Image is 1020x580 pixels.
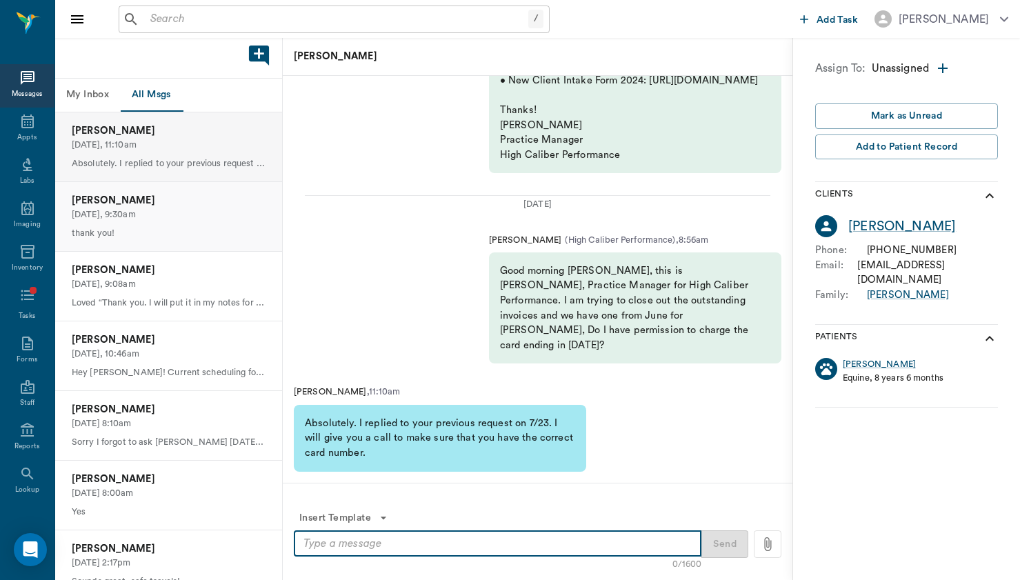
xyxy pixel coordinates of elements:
p: [PERSON_NAME] [294,49,666,64]
div: / [528,10,543,28]
button: Add to Patient Record [815,134,998,160]
div: 0/1600 [672,558,701,571]
button: [PERSON_NAME] [863,6,1019,32]
div: Forms [17,354,37,365]
div: Lookup [15,485,39,495]
p: Clients [815,188,853,204]
p: Phone : [815,243,867,258]
p: [PERSON_NAME] [72,332,266,348]
input: Search [145,10,528,29]
p: [PERSON_NAME] [294,386,367,399]
p: [PERSON_NAME] [489,234,562,247]
div: Messages [12,89,43,99]
div: Absolutely. I replied to your previous request on 7/23. I will give you a call to make sure that ... [294,405,586,472]
button: All Msgs [120,79,182,112]
p: Yes [72,506,266,519]
div: Staff [20,398,34,408]
p: [DATE], 9:30am [72,208,266,221]
p: Assign To: [815,60,866,81]
button: Insert Template [294,506,393,531]
p: [PERSON_NAME] [72,402,266,417]
p: [DATE] 8:00am [72,487,266,500]
p: ( High Caliber Performance ) [561,234,675,247]
p: [PERSON_NAME] [72,263,266,278]
p: Sorry I forgot to ask [PERSON_NAME] [DATE], she said no not [DATE] thank you though [72,436,266,449]
p: Patients [815,330,857,347]
h6: Nectar [41,6,43,36]
p: [DATE] 8:10am [72,417,266,430]
button: Close drawer [63,6,91,33]
div: Inventory [12,263,43,273]
a: [PERSON_NAME] [848,217,956,237]
p: Equine, 8 years 6 months [843,372,943,385]
svg: show more [981,188,998,204]
p: [PERSON_NAME] [72,472,266,487]
p: [DATE], 9:08am [72,278,266,291]
p: [PERSON_NAME] [72,123,266,139]
p: Absolutely. I replied to your previous request on 7/23. I will give you a call to make sure that ... [72,157,266,170]
div: Labs [20,176,34,186]
div: Unassigned [872,60,998,81]
div: [PHONE_NUMBER] [867,243,957,258]
a: [PERSON_NAME] [843,358,916,371]
p: , 11:10am [367,386,401,399]
p: [PERSON_NAME] [72,541,266,557]
p: thank you! [72,227,266,240]
div: Appts [17,132,37,143]
p: Email : [815,258,857,288]
div: Reports [14,441,40,452]
div: [EMAIL_ADDRESS][DOMAIN_NAME] [857,258,998,288]
p: [DATE] 2:17pm [72,557,266,570]
p: [PERSON_NAME] [72,193,266,208]
div: Imaging [14,219,41,230]
button: My Inbox [55,79,120,112]
div: Message tabs [55,79,282,112]
svg: show more [981,330,998,347]
div: Open Intercom Messenger [14,533,47,566]
p: [DATE], 10:46am [72,348,266,361]
div: Tasks [19,311,36,321]
p: , 8:56am [676,234,709,247]
button: Mark as Unread [815,103,998,129]
a: [PERSON_NAME] [867,288,949,303]
p: Hey [PERSON_NAME]! Current scheduling for [PERSON_NAME] is the 18-20 of this month. If that works... [72,366,266,379]
p: [DATE], 11:10am [72,139,266,152]
div: [DATE] [305,198,770,211]
p: Family : [815,288,867,303]
button: Add Task [794,6,863,32]
p: Loved “Thank you. I will put it in my notes for next time.” [72,297,266,310]
div: Good morning [PERSON_NAME], this is [PERSON_NAME], Practice Manager for High Caliber Performance.... [489,252,781,364]
div: [PERSON_NAME] [899,11,989,28]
